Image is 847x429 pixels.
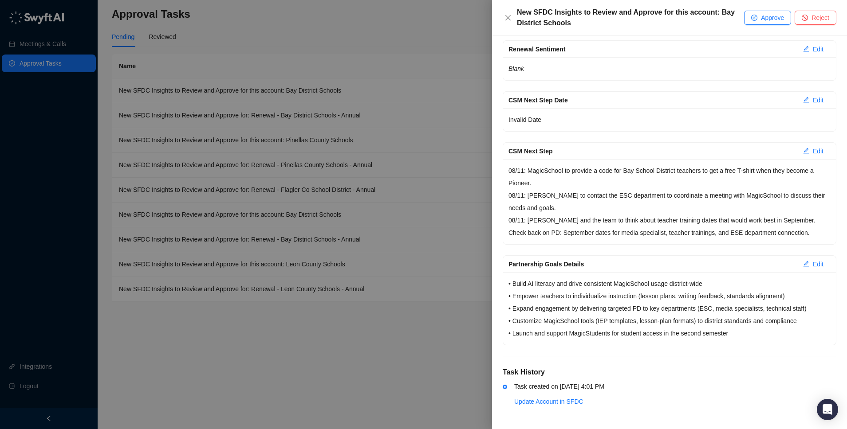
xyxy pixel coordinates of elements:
span: Edit [813,259,823,269]
button: Reject [795,11,836,25]
span: Approve [761,13,784,23]
p: 08/11: MagicSchool to provide a code for Bay School District teachers to get a free T-shirt when ... [508,164,831,226]
button: Close [503,12,513,23]
span: Reject [812,13,829,23]
span: Edit [813,44,823,54]
div: Open Intercom Messenger [817,399,838,420]
button: Approve [744,11,791,25]
p: • Build AI literacy and drive consistent MagicSchool usage district-wide • Empower teachers to in... [508,277,831,339]
p: Check back on PD: September dates for media specialist, teacher trainings, and ESE department con... [508,226,831,239]
button: Edit [796,257,831,271]
span: edit [803,148,809,154]
span: check-circle [751,15,757,21]
span: Task created on [DATE] 4:01 PM [514,383,604,390]
div: New SFDC Insights to Review and Approve for this account: Bay District Schools [517,7,744,28]
div: CSM Next Step Date [508,95,796,105]
span: edit [803,46,809,52]
span: stop [802,15,808,21]
button: Edit [796,93,831,107]
span: Edit [813,146,823,156]
em: Blank [508,65,524,72]
h5: Task History [503,367,836,378]
a: Update Account in SFDC [514,398,583,405]
div: CSM Next Step [508,146,796,156]
span: close [504,14,512,21]
button: Edit [796,144,831,158]
span: edit [803,261,809,267]
div: Renewal Sentiment [508,44,796,54]
span: edit [803,97,809,103]
button: Edit [796,42,831,56]
p: Invalid Date [508,113,831,126]
div: Partnership Goals Details [508,259,796,269]
span: Edit [813,95,823,105]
